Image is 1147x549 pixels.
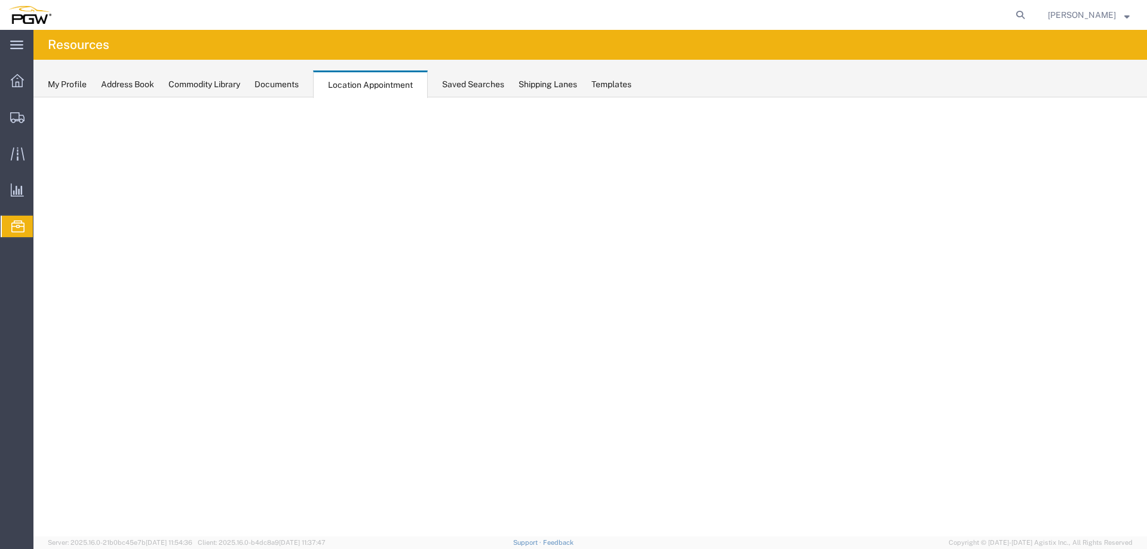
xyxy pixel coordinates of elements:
[33,97,1147,536] iframe: FS Legacy Container
[168,78,240,91] div: Commodity Library
[519,78,577,91] div: Shipping Lanes
[101,78,154,91] div: Address Book
[198,539,326,546] span: Client: 2025.16.0-b4dc8a9
[48,30,109,60] h4: Resources
[949,538,1133,548] span: Copyright © [DATE]-[DATE] Agistix Inc., All Rights Reserved
[1047,8,1130,22] button: [PERSON_NAME]
[279,539,326,546] span: [DATE] 11:37:47
[543,539,573,546] a: Feedback
[146,539,192,546] span: [DATE] 11:54:36
[591,78,631,91] div: Templates
[513,539,543,546] a: Support
[48,539,192,546] span: Server: 2025.16.0-21b0bc45e7b
[8,6,51,24] img: logo
[1048,8,1116,22] span: Phillip Thornton
[442,78,504,91] div: Saved Searches
[313,70,428,98] div: Location Appointment
[48,78,87,91] div: My Profile
[254,78,299,91] div: Documents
